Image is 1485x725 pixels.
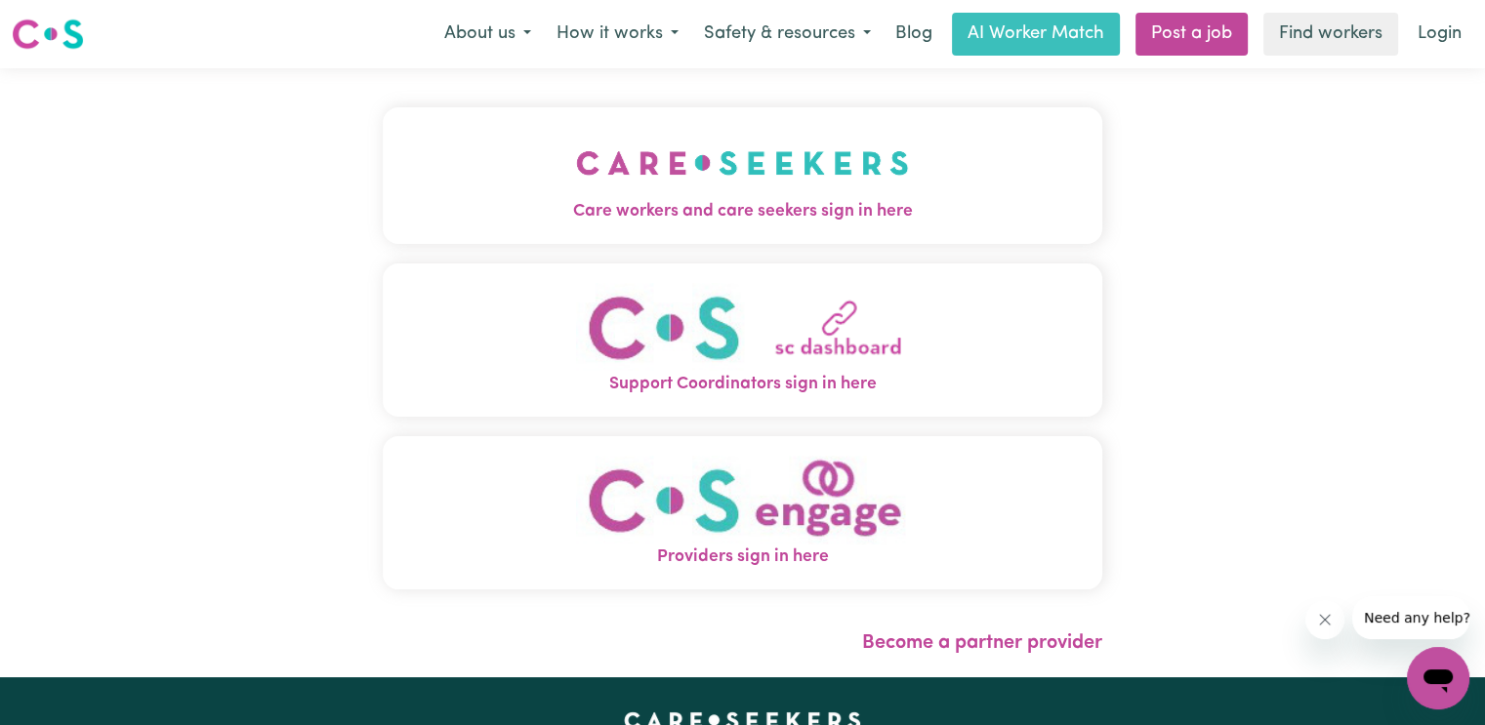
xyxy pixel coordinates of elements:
span: Need any help? [12,14,118,29]
iframe: Close message [1305,600,1344,639]
a: AI Worker Match [952,13,1120,56]
a: Post a job [1135,13,1248,56]
iframe: Message from company [1352,596,1469,639]
button: Safety & resources [691,14,884,55]
iframe: Button to launch messaging window [1407,647,1469,709]
a: Find workers [1263,13,1398,56]
a: Careseekers logo [12,12,84,57]
button: Support Coordinators sign in here [383,263,1102,417]
a: Become a partner provider [862,633,1102,653]
a: Blog [884,13,944,56]
a: Login [1406,13,1473,56]
button: About us [432,14,544,55]
img: Careseekers logo [12,17,84,52]
button: How it works [544,14,691,55]
button: Providers sign in here [383,436,1102,589]
span: Providers sign in here [383,544,1102,570]
span: Support Coordinators sign in here [383,372,1102,397]
span: Care workers and care seekers sign in here [383,199,1102,224]
button: Care workers and care seekers sign in here [383,107,1102,244]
